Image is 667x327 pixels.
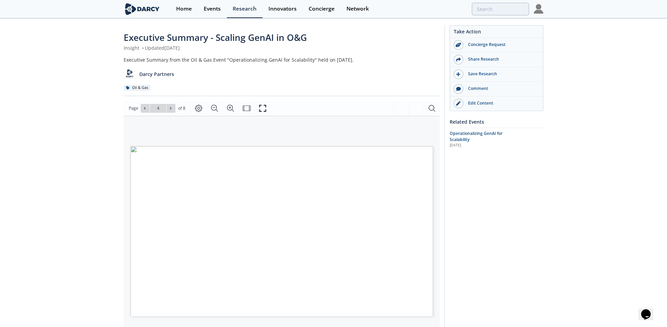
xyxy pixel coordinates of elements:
[309,6,335,12] div: Concierge
[450,116,543,128] div: Related Events
[204,6,221,12] div: Events
[450,130,502,142] span: Operationalizing GenAI for Scalability
[463,71,540,77] div: Save Research
[124,3,161,15] img: logo-wide.svg
[124,31,307,44] span: Executive Summary - Scaling GenAI in O&G
[139,71,174,78] p: Darcy Partners
[124,56,440,63] div: Executive Summary from the Oil & Gas Event "Operationalizing GenAI for Scalability" held on [DATE].
[124,85,151,91] div: Oil & Gas
[124,44,440,51] div: Insight Updated [DATE]
[450,28,543,38] div: Take Action
[463,85,540,92] div: Comment
[534,4,543,14] img: Profile
[450,130,543,149] a: Operationalizing GenAI for Scalability [DATE]
[346,6,369,12] div: Network
[463,100,540,106] div: Edit Content
[463,56,540,62] div: Share Research
[233,6,257,12] div: Research
[176,6,192,12] div: Home
[141,45,145,51] span: •
[638,300,660,320] iframe: chat widget
[450,143,510,148] div: [DATE]
[450,96,543,111] a: Edit Content
[463,42,540,48] div: Concierge Request
[268,6,297,12] div: Innovators
[472,3,529,15] input: Advanced Search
